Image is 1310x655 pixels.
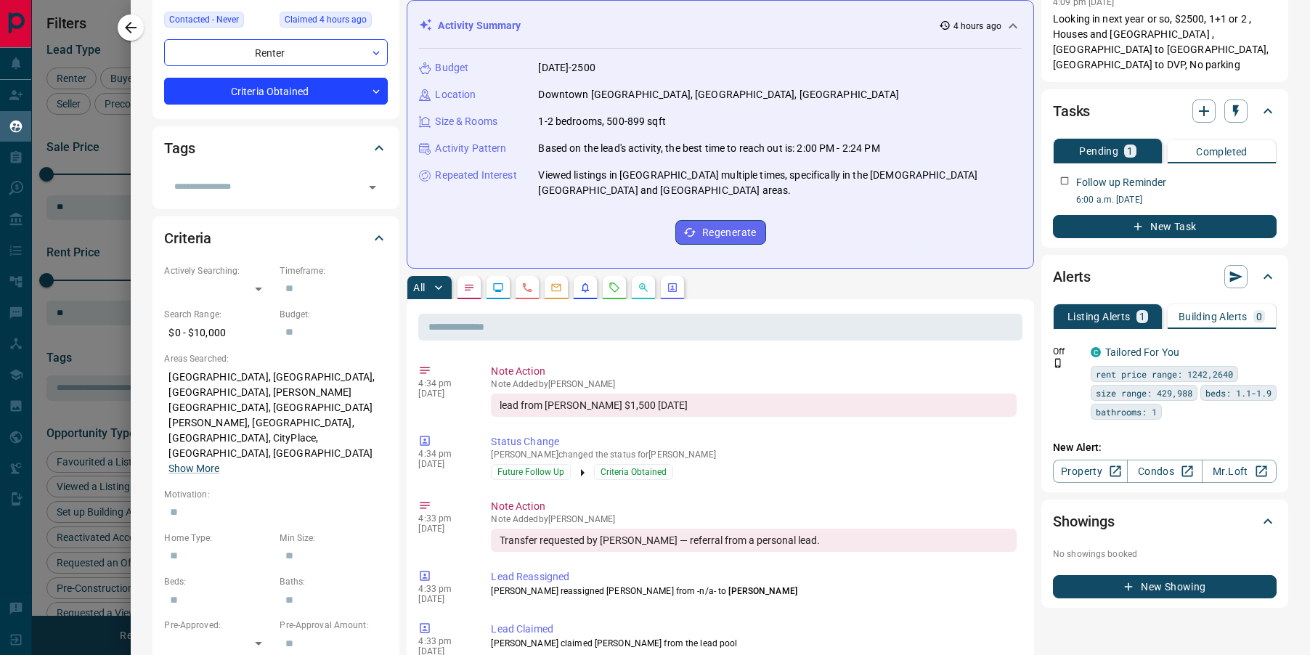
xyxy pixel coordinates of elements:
div: Mon Aug 18 2025 [280,12,388,32]
p: 1 [1139,312,1145,322]
span: bathrooms: 1 [1096,404,1157,419]
p: Off [1053,345,1082,358]
div: condos.ca [1091,347,1101,357]
p: Baths: [280,575,388,588]
p: Activity Pattern [435,141,506,156]
svg: Agent Actions [667,282,678,293]
a: Property [1053,460,1128,483]
p: [DATE] [418,459,469,469]
h2: Criteria [164,227,211,250]
p: Completed [1196,147,1248,157]
p: Status Change [491,434,1017,449]
h2: Showings [1053,510,1115,533]
a: Mr.Loft [1202,460,1277,483]
a: Tailored For You [1105,346,1179,358]
p: Lead Reassigned [491,569,1017,585]
p: Follow up Reminder [1076,175,1166,190]
p: Viewed listings in [GEOGRAPHIC_DATA] multiple times, specifically in the [DEMOGRAPHIC_DATA][GEOGR... [538,168,1022,198]
h2: Tags [164,137,195,160]
svg: Lead Browsing Activity [492,282,504,293]
button: Regenerate [675,220,766,245]
p: Budget [435,60,468,76]
p: 1 [1127,146,1133,156]
svg: Requests [609,282,620,293]
span: [PERSON_NAME] [728,586,797,596]
span: Contacted - Never [169,12,239,27]
p: Note Action [491,364,1017,379]
p: Budget: [280,308,388,321]
p: Motivation: [164,488,388,501]
button: Open [362,177,383,198]
button: New Task [1053,215,1277,238]
p: 0 [1256,312,1262,322]
svg: Notes [463,282,475,293]
svg: Emails [550,282,562,293]
div: lead from [PERSON_NAME] $1,500 [DATE] [491,394,1017,417]
div: Activity Summary4 hours ago [419,12,1022,39]
p: 4:33 pm [418,513,469,524]
svg: Calls [521,282,533,293]
p: Note Added by [PERSON_NAME] [491,514,1017,524]
svg: Push Notification Only [1053,358,1063,368]
p: Based on the lead's activity, the best time to reach out is: 2:00 PM - 2:24 PM [538,141,879,156]
p: [DATE]-2500 [538,60,595,76]
div: Criteria Obtained [164,78,388,105]
h2: Tasks [1053,99,1090,123]
p: Building Alerts [1179,312,1248,322]
p: Home Type: [164,532,272,545]
svg: Listing Alerts [579,282,591,293]
span: Future Follow Up [497,465,564,479]
p: All [413,282,425,293]
button: Show More [168,461,219,476]
p: Note Added by [PERSON_NAME] [491,379,1017,389]
p: [DATE] [418,524,469,534]
p: 4:33 pm [418,636,469,646]
p: 4 hours ago [953,20,1001,33]
p: [GEOGRAPHIC_DATA], [GEOGRAPHIC_DATA], [GEOGRAPHIC_DATA], [PERSON_NAME][GEOGRAPHIC_DATA], [GEOGRAP... [164,365,388,481]
p: [DATE] [418,388,469,399]
p: Listing Alerts [1067,312,1131,322]
p: Note Action [491,499,1017,514]
p: [PERSON_NAME] changed the status for [PERSON_NAME] [491,449,1017,460]
div: Tags [164,131,388,166]
p: 4:34 pm [418,449,469,459]
span: Claimed 4 hours ago [285,12,367,27]
p: New Alert: [1053,440,1277,455]
span: Criteria Obtained [601,465,667,479]
div: Showings [1053,504,1277,539]
p: Actively Searching: [164,264,272,277]
span: beds: 1.1-1.9 [1205,386,1272,400]
p: Search Range: [164,308,272,321]
span: size range: 429,988 [1096,386,1192,400]
p: 4:33 pm [418,584,469,594]
p: Pending [1079,146,1118,156]
p: Areas Searched: [164,352,388,365]
p: No showings booked [1053,548,1277,561]
div: Alerts [1053,259,1277,294]
p: 4:34 pm [418,378,469,388]
p: $0 - $10,000 [164,321,272,345]
a: Condos [1127,460,1202,483]
svg: Opportunities [638,282,649,293]
p: [PERSON_NAME] reassigned [PERSON_NAME] from -n/a- to [491,585,1017,598]
p: Activity Summary [438,18,521,33]
p: Size & Rooms [435,114,497,129]
p: Pre-Approved: [164,619,272,632]
p: Repeated Interest [435,168,516,183]
button: New Showing [1053,575,1277,598]
div: Tasks [1053,94,1277,129]
span: rent price range: 1242,2640 [1096,367,1233,381]
p: Location [435,87,476,102]
p: Downtown [GEOGRAPHIC_DATA], [GEOGRAPHIC_DATA], [GEOGRAPHIC_DATA] [538,87,898,102]
div: Transfer requested by [PERSON_NAME] — referral from a personal lead. [491,529,1017,552]
p: 1-2 bedrooms, 500-899 sqft [538,114,665,129]
p: Lead Claimed [491,622,1017,637]
p: Timeframe: [280,264,388,277]
p: [PERSON_NAME] claimed [PERSON_NAME] from the lead pool [491,637,1017,650]
p: Min Size: [280,532,388,545]
p: Beds: [164,575,272,588]
p: Looking in next year or so, $2500, 1+1 or 2 , Houses and [GEOGRAPHIC_DATA] , [GEOGRAPHIC_DATA] to... [1053,12,1277,73]
div: Criteria [164,221,388,256]
p: Pre-Approval Amount: [280,619,388,632]
p: [DATE] [418,594,469,604]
